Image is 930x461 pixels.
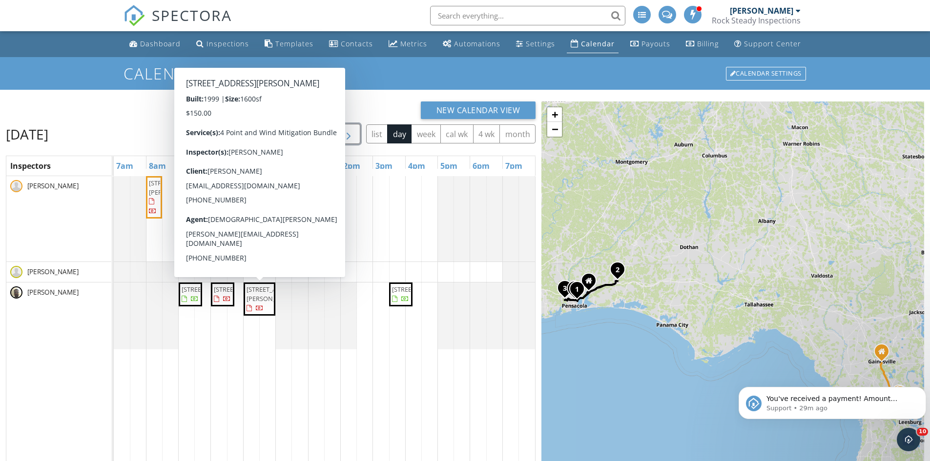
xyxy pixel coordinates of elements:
span: [PERSON_NAME] [25,287,81,297]
div: Metrics [400,39,427,48]
div: Automations [454,39,500,48]
a: Support Center [730,35,805,53]
a: 11am [244,158,270,174]
div: Support Center [744,39,801,48]
div: 6700 Helms Rd, Pensacola, FL 32526 [565,288,571,294]
img: default-user-f0147aede5fd5fa78ca7ade42f37bd4542148d508eef1c3d3ea960f66861d68b.jpg [10,180,22,192]
span: [STREET_ADDRESS] [182,285,236,294]
img: default-user-f0147aede5fd5fa78ca7ade42f37bd4542148d508eef1c3d3ea960f66861d68b.jpg [10,266,22,278]
button: [DATE] [273,124,309,143]
i: 1 [575,286,579,293]
a: Templates [261,35,317,53]
p: Message from Support, sent 29m ago [32,38,179,46]
a: Calendar [567,35,619,53]
span: 10 [917,428,928,436]
a: 8am [146,158,168,174]
iframe: Intercom notifications message [735,366,930,435]
div: Billing [697,39,719,48]
a: Metrics [385,35,431,53]
button: month [499,124,536,143]
a: 9am [179,158,201,174]
div: [PERSON_NAME] [730,6,793,16]
div: Settings [526,39,555,48]
a: 7am [114,158,136,174]
div: Contacts [341,39,373,48]
a: Payouts [626,35,674,53]
a: Contacts [325,35,377,53]
a: 12pm [276,158,302,174]
div: Calendar Settings [726,67,806,80]
div: Templates [275,39,313,48]
div: Payouts [641,39,670,48]
span: [STREET_ADDRESS][PERSON_NAME] [149,179,204,197]
button: day [387,124,412,143]
span: [PERSON_NAME] [25,267,81,277]
a: Dashboard [125,35,185,53]
a: 5pm [438,158,460,174]
span: [PERSON_NAME] [25,181,81,191]
a: Zoom out [547,122,562,137]
a: 2pm [341,158,363,174]
span: [STREET_ADDRESS] [214,285,269,294]
div: 7995 Twin Cedar Dr, Milton FL 32583 [589,281,595,286]
div: 309 SW 16th Avenue Unit 129, Gainesville FL 32601 [882,351,888,357]
span: [STREET_ADDRESS] [327,179,382,187]
a: Billing [682,35,723,53]
i: 3 [563,285,567,292]
div: 5351 Opportunity Dr, Crestview, FL 32539 [618,269,623,275]
button: New Calendar View [421,101,536,119]
a: Inspections [192,35,253,53]
a: 1pm [309,158,331,174]
iframe: Intercom live chat [897,428,920,451]
input: Search everything... [430,6,625,25]
span: Inspectors [10,160,51,171]
a: SPECTORA [124,13,232,34]
div: Rock Steady Inspections [712,16,801,25]
div: Dashboard [140,39,181,48]
button: 4 wk [473,124,500,143]
button: cal wk [440,124,474,143]
a: Automations (Basic) [439,35,504,53]
a: Settings [512,35,559,53]
a: 4pm [406,158,428,174]
button: week [411,124,441,143]
a: Zoom in [547,107,562,122]
a: Calendar Settings [725,66,807,81]
div: Inspections [207,39,249,48]
span: You've received a payment! Amount $450.00 Fee $3.99 Net $446.01 Transaction # pi_3SCkqiK7snlDGpRF... [32,28,178,133]
img: The Best Home Inspection Software - Spectora [124,5,145,26]
h2: [DATE] [6,124,48,144]
h1: Calendar [124,65,807,82]
button: list [366,124,388,143]
button: Previous day [315,124,338,144]
span: [STREET_ADDRESS] [392,285,447,294]
div: 4141 Bonway Dr, Pensacola, FL 32504 [577,289,583,295]
a: 7pm [503,158,525,174]
button: Next day [337,124,360,144]
a: 3pm [373,158,395,174]
img: img_0518.jpeg [10,286,22,299]
i: 2 [616,267,620,274]
span: SPECTORA [152,5,232,25]
a: 6pm [470,158,492,174]
a: 10am [211,158,237,174]
div: Calendar [581,39,615,48]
